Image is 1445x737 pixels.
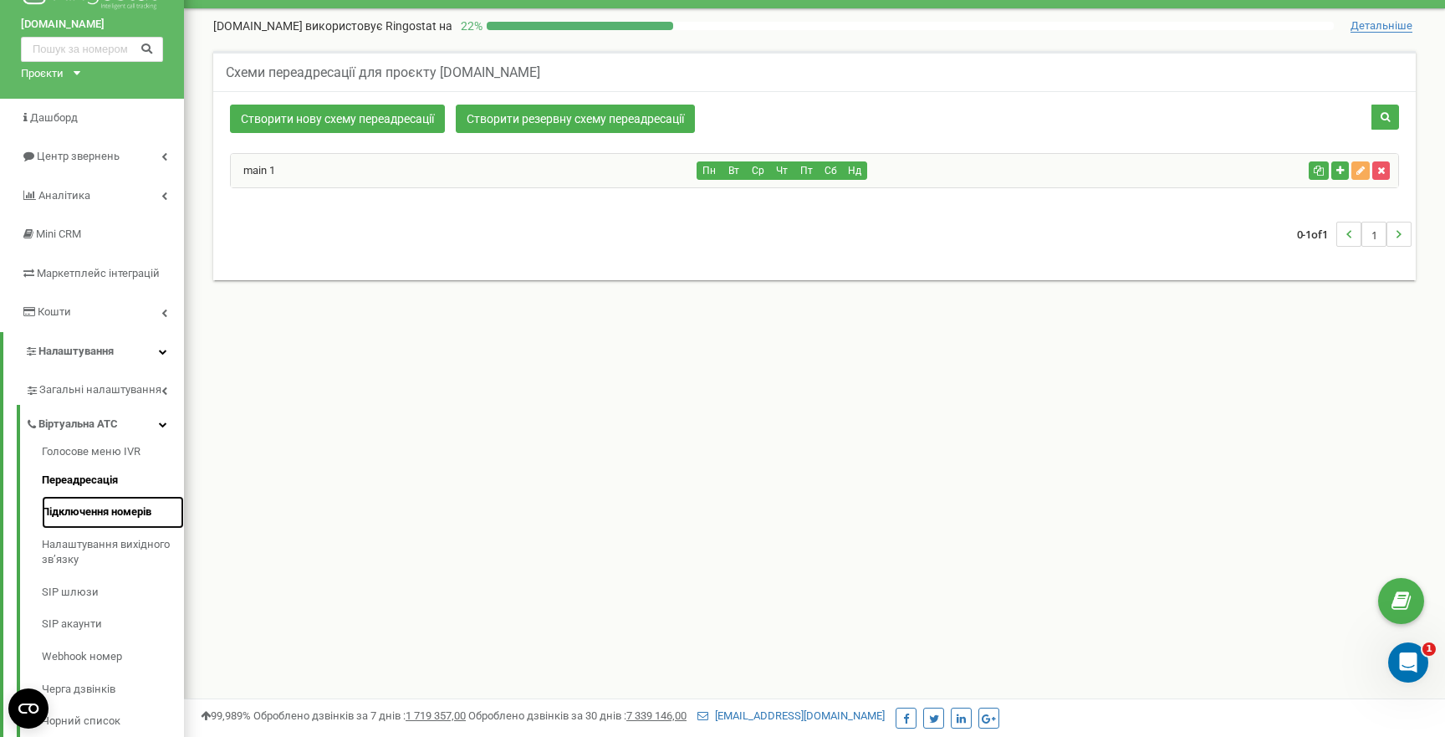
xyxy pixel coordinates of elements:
[38,305,71,318] span: Кошти
[42,529,184,576] a: Налаштування вихідного зв’язку
[1422,642,1436,656] span: 1
[39,382,161,398] span: Загальні налаштування
[37,267,160,279] span: Маркетплейс інтеграцій
[697,709,885,722] a: [EMAIL_ADDRESS][DOMAIN_NAME]
[468,709,687,722] span: Оброблено дзвінків за 30 днів :
[721,161,746,180] button: Вт
[3,332,184,371] a: Налаштування
[769,161,794,180] button: Чт
[36,228,81,240] span: Mini CRM
[794,161,819,180] button: Пт
[231,164,275,177] a: main 1
[21,17,163,33] a: [DOMAIN_NAME]
[1388,642,1428,683] iframe: Intercom live chat
[8,688,49,729] button: Open CMP widget
[626,709,687,722] u: 7 339 146,00
[1311,227,1322,242] span: of
[37,150,120,162] span: Центр звернень
[842,161,867,180] button: Нд
[456,105,695,133] a: Створити резервну схему переадресації
[25,405,184,439] a: Віртуальна АТС
[42,464,184,497] a: Переадресація
[21,37,163,62] input: Пошук за номером
[213,18,452,34] p: [DOMAIN_NAME]
[253,709,466,722] span: Оброблено дзвінків за 7 днів :
[1351,19,1412,33] span: Детальніше
[452,18,487,34] p: 22 %
[30,111,78,124] span: Дашборд
[1361,222,1386,247] li: 1
[818,161,843,180] button: Сб
[42,444,184,464] a: Голосове меню IVR
[42,673,184,706] a: Черга дзвінків
[38,189,90,202] span: Аналiтика
[42,641,184,673] a: Webhook номер
[25,371,184,405] a: Загальні налаштування
[1297,205,1412,264] nav: ...
[697,161,722,180] button: Пн
[226,65,540,80] h5: Схеми переадресації для проєкту [DOMAIN_NAME]
[42,608,184,641] a: SIP акаунти
[745,161,770,180] button: Ср
[305,19,452,33] span: використовує Ringostat на
[42,576,184,609] a: SIP шлюзи
[21,66,64,82] div: Проєкти
[42,496,184,529] a: Підключення номерів
[1371,105,1399,130] button: Пошук схеми переадресації
[1297,222,1336,247] span: 0-1 1
[406,709,466,722] u: 1 719 357,00
[230,105,445,133] a: Створити нову схему переадресації
[38,417,118,432] span: Віртуальна АТС
[201,709,251,722] span: 99,989%
[38,345,114,357] span: Налаштування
